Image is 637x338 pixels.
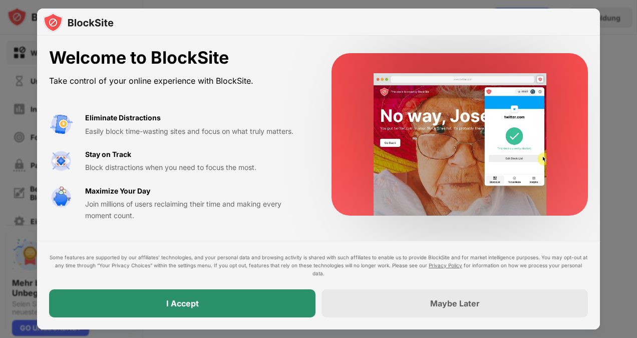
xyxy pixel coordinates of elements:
img: value-safe-time.svg [49,186,73,210]
div: Block distractions when you need to focus the most. [85,162,307,173]
div: Easily block time-wasting sites and focus on what truly matters. [85,126,307,137]
div: Maximize Your Day [85,186,150,197]
div: Take control of your online experience with BlockSite. [49,74,307,88]
img: value-avoid-distractions.svg [49,112,73,136]
div: Join millions of users reclaiming their time and making every moment count. [85,199,307,221]
a: Privacy Policy [429,262,462,268]
div: Some features are supported by our affiliates’ technologies, and your personal data and browsing ... [49,253,588,277]
div: Welcome to BlockSite [49,48,307,68]
div: Eliminate Distractions [85,112,161,123]
div: Maybe Later [430,298,480,308]
img: value-focus.svg [49,149,73,173]
div: Stay on Track [85,149,131,160]
div: I Accept [166,298,199,308]
img: logo-blocksite.svg [43,13,114,33]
